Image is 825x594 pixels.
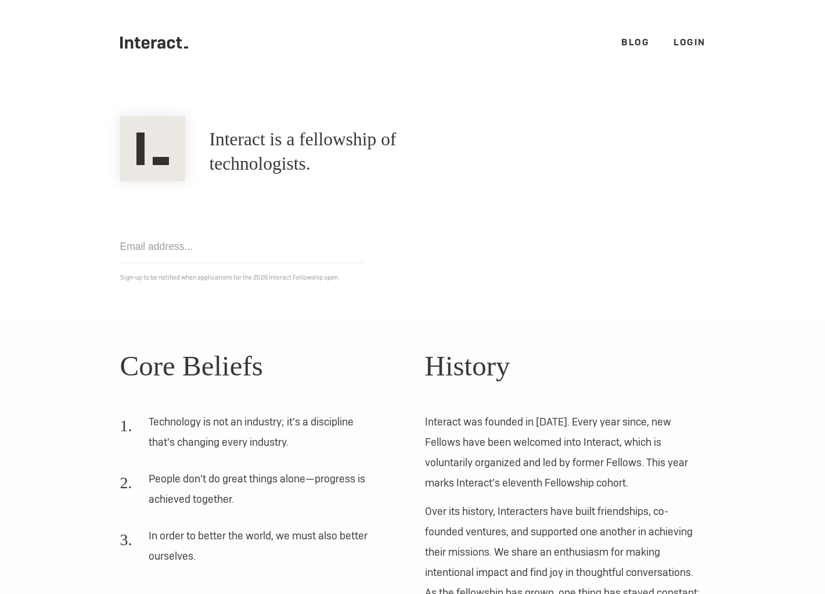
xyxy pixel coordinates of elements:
[210,127,484,176] h1: Interact is a fellowship of technologists.
[621,36,649,48] a: Blog
[120,271,705,284] p: Sign-up to be notified when applications for the 2026 Interact Fellowship open.
[120,230,364,263] input: Email address...
[120,525,376,574] li: In order to better the world, we must also better ourselves.
[120,345,401,388] h2: Core Beliefs
[120,468,376,517] li: People don’t do great things alone—progress is achieved together.
[120,411,376,460] li: Technology is not an industry; it’s a discipline that’s changing every industry.
[120,116,185,181] img: Interact Logo
[425,411,705,493] p: Interact was founded in [DATE]. Every year since, new Fellows have been welcomed into Interact, w...
[425,345,705,388] h2: History
[673,36,705,48] a: Login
